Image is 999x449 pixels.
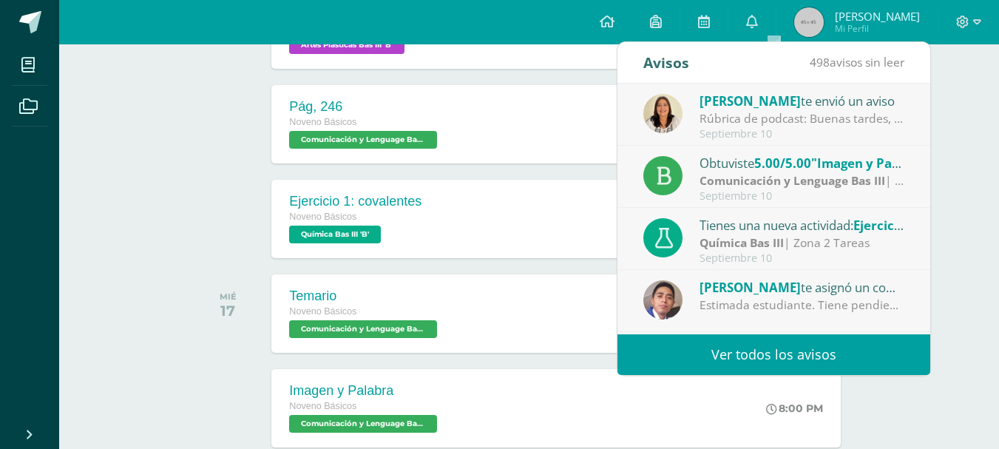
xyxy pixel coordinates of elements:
span: Noveno Básicos [289,117,356,127]
div: Ejercicio 1: covalentes [289,194,421,209]
span: Mi Perfil [835,22,920,35]
div: MIÉ [220,291,237,302]
a: Ver todos los avisos [617,334,930,375]
span: avisos sin leer [810,54,904,70]
div: Tienes una nueva actividad: [700,215,905,234]
span: Comunicación y Lenguage Bas III 'B' [289,131,437,149]
span: Comunicación y Lenguage Bas III 'B' [289,415,437,433]
span: 498 [810,54,830,70]
div: Temario [289,288,441,304]
div: | Zona 2 Tareas [700,234,905,251]
div: Imagen y Palabra [289,383,441,399]
div: 17 [220,302,237,320]
div: Estimada estudiante. Tiene pendiente esta actividad. Se le brinda la oportunidad de entregarla el... [700,297,905,314]
span: Química Bas III 'B' [289,226,381,243]
div: | zona 2 [700,172,905,189]
img: 45x45 [794,7,824,37]
strong: Comunicación y Lenguage Bas III [700,172,885,189]
div: te envió un aviso [700,91,905,110]
img: 9af45ed66f6009d12a678bb5324b5cf4.png [643,94,683,133]
span: "Imagen y Palabra" [811,155,930,172]
div: 8:00 PM [766,402,823,415]
span: Noveno Básicos [289,401,356,411]
span: Ejercicio 2: covalentes [853,217,989,234]
span: Artes Plásticas Bas III 'B' [289,36,404,54]
span: 5.00/5.00 [754,155,811,172]
div: te asignó un comentario en 'Ejercicio 1: covalentes' para 'Química Bas III' [700,277,905,297]
div: Obtuviste en [700,153,905,172]
span: [PERSON_NAME] [700,92,801,109]
div: Avisos [643,42,689,83]
div: Septiembre 10 [700,190,905,203]
strong: Química Bas III [700,234,784,251]
span: Noveno Básicos [289,306,356,317]
div: Rúbrica de podcast: Buenas tardes, favor imprimir y pegar en tu cuaderno. [700,110,905,127]
div: Pág, 246 [289,99,441,115]
img: 2a2a9cd9dbe58da07c13c0bf73641d63.png [643,280,683,320]
span: [PERSON_NAME] [700,279,801,296]
span: Noveno Básicos [289,212,356,222]
div: Septiembre 10 [700,128,905,141]
span: Comunicación y Lenguage Bas III 'B' [289,320,437,338]
div: Septiembre 10 [700,252,905,265]
span: [PERSON_NAME] [835,9,920,24]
